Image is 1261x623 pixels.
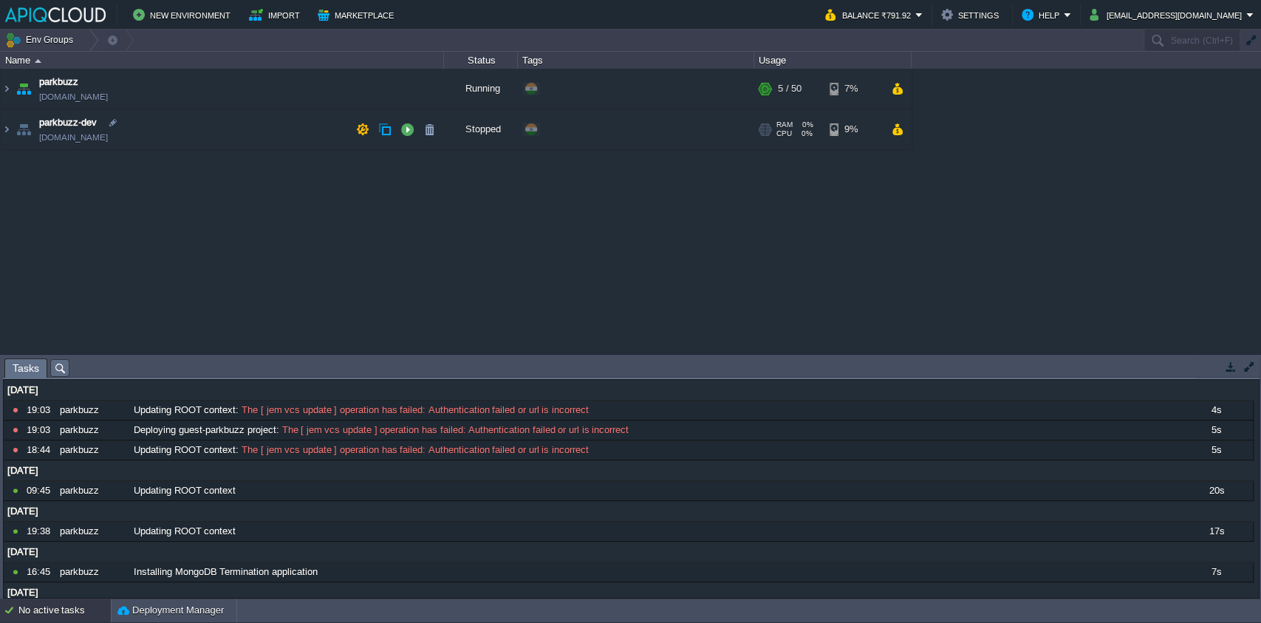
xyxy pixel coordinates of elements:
[1180,481,1252,500] div: 20s
[776,120,793,129] span: RAM
[27,440,55,460] div: 18:44
[56,481,129,500] div: parkbuzz
[444,69,518,109] div: Running
[130,440,1178,460] div: :
[39,75,78,89] a: parkbuzz
[134,443,236,457] span: Updating ROOT context
[1022,6,1064,24] button: Help
[5,30,78,50] button: Env Groups
[5,7,106,22] img: APIQCloud
[1,109,13,149] img: AMDAwAAAACH5BAEAAAAALAAAAAABAAEAAAICRAEAOw==
[35,59,41,63] img: AMDAwAAAACH5BAEAAAAALAAAAAABAAEAAAICRAEAOw==
[4,583,1253,602] div: [DATE]
[27,421,55,440] div: 19:03
[4,502,1253,521] div: [DATE]
[798,129,813,138] span: 0%
[39,115,97,130] a: parkbuzz-dev
[445,52,517,69] div: Status
[4,461,1253,480] div: [DATE]
[117,603,224,618] button: Deployment Manager
[444,109,518,149] div: Stopped
[1180,562,1252,582] div: 7s
[318,6,398,24] button: Marketplace
[13,69,34,109] img: AMDAwAAAACH5BAEAAAAALAAAAAABAAEAAAICRAEAOw==
[56,562,129,582] div: parkbuzz
[130,401,1178,420] div: :
[13,109,34,149] img: AMDAwAAAACH5BAEAAAAALAAAAAABAAEAAAICRAEAOw==
[134,423,276,437] span: Deploying guest-parkbuzz project
[4,542,1253,562] div: [DATE]
[239,443,589,457] span: The [ jem vcs update ] operation has failed: Authentication failed or url is incorrect
[56,440,129,460] div: parkbuzz
[27,562,55,582] div: 16:45
[134,404,236,417] span: Updating ROOT context
[134,525,236,538] span: Updating ROOT context
[830,69,878,109] div: 7%
[4,381,1253,400] div: [DATE]
[134,484,236,497] span: Updating ROOT context
[825,6,915,24] button: Balance ₹791.92
[1,52,443,69] div: Name
[27,401,55,420] div: 19:03
[27,481,55,500] div: 09:45
[130,421,1178,440] div: :
[776,129,792,138] span: CPU
[778,69,802,109] div: 5 / 50
[279,423,629,437] span: The [ jem vcs update ] operation has failed: Authentication failed or url is incorrect
[133,6,235,24] button: New Environment
[56,401,129,420] div: parkbuzz
[56,421,129,440] div: parkbuzz
[519,52,753,69] div: Tags
[755,52,911,69] div: Usage
[39,130,108,145] a: [DOMAIN_NAME]
[1180,421,1252,440] div: 5s
[830,109,878,149] div: 9%
[39,89,108,104] a: [DOMAIN_NAME]
[56,522,129,541] div: parkbuzz
[13,359,39,378] span: Tasks
[1180,401,1252,420] div: 4s
[1180,522,1252,541] div: 17s
[239,404,589,417] span: The [ jem vcs update ] operation has failed: Authentication failed or url is incorrect
[941,6,1003,24] button: Settings
[799,120,813,129] span: 0%
[1090,6,1246,24] button: [EMAIL_ADDRESS][DOMAIN_NAME]
[18,599,111,622] div: No active tasks
[27,522,55,541] div: 19:38
[134,565,318,579] span: Installing MongoDB Termination application
[249,6,304,24] button: Import
[1180,440,1252,460] div: 5s
[1,69,13,109] img: AMDAwAAAACH5BAEAAAAALAAAAAABAAEAAAICRAEAOw==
